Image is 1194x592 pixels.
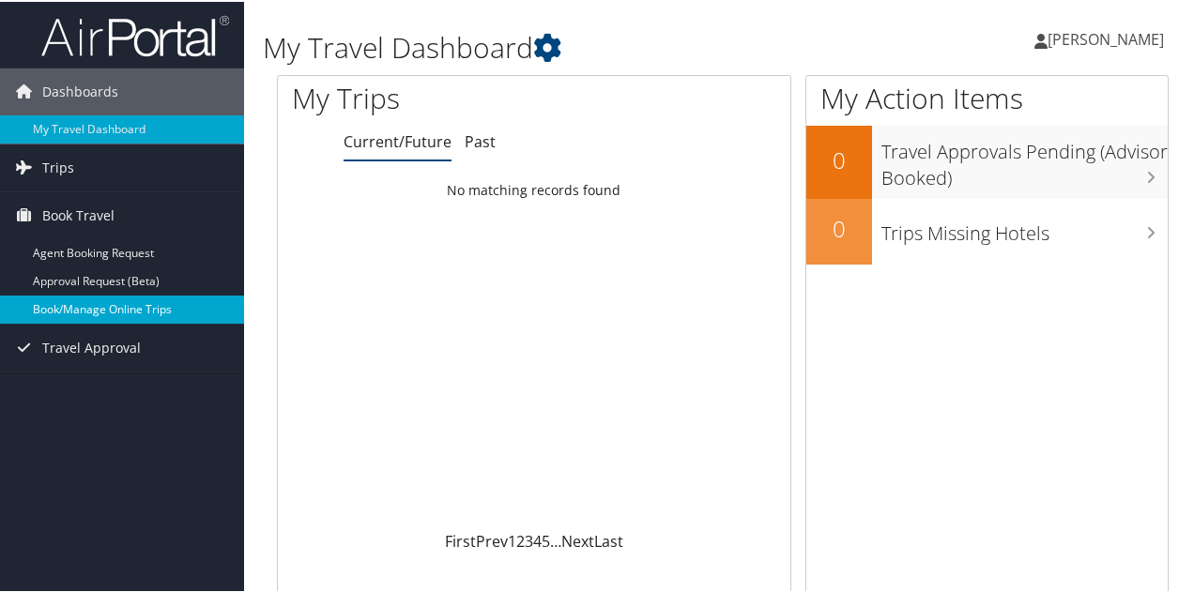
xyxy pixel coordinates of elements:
a: Last [594,529,623,550]
h2: 0 [806,211,872,243]
a: 5 [542,529,550,550]
span: Book Travel [42,190,115,237]
a: Next [561,529,594,550]
a: 0Travel Approvals Pending (Advisor Booked) [806,124,1168,196]
a: First [445,529,476,550]
h1: My Travel Dashboard [263,26,876,66]
a: Past [465,129,496,150]
h1: My Trips [292,77,562,116]
h2: 0 [806,143,872,175]
a: Prev [476,529,508,550]
a: 1 [508,529,516,550]
td: No matching records found [278,172,790,205]
img: airportal-logo.png [41,12,229,56]
a: 4 [533,529,542,550]
h3: Travel Approvals Pending (Advisor Booked) [881,128,1168,190]
a: 0Trips Missing Hotels [806,197,1168,263]
h1: My Action Items [806,77,1168,116]
span: Dashboards [42,67,118,114]
span: Trips [42,143,74,190]
span: … [550,529,561,550]
h3: Trips Missing Hotels [881,209,1168,245]
a: 2 [516,529,525,550]
a: [PERSON_NAME] [1034,9,1183,66]
a: Current/Future [344,129,452,150]
span: Travel Approval [42,323,141,370]
span: [PERSON_NAME] [1048,27,1164,48]
a: 3 [525,529,533,550]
